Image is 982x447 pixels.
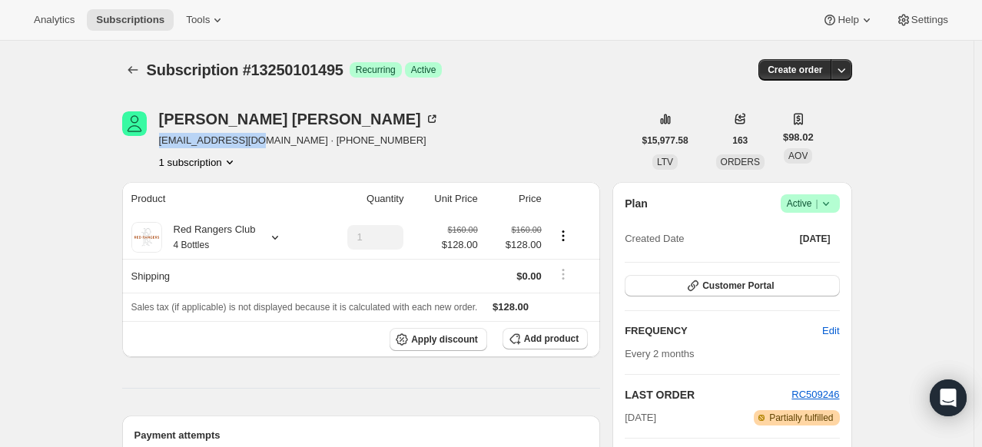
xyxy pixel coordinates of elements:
span: Help [838,14,858,26]
span: Create order [768,64,822,76]
button: 163 [723,130,757,151]
span: Sales tax (if applicable) is not displayed because it is calculated with each new order. [131,302,478,313]
span: Settings [911,14,948,26]
button: Settings [887,9,957,31]
th: Shipping [122,259,317,293]
span: Active [787,196,834,211]
span: Customer Portal [702,280,774,292]
button: Customer Portal [625,275,839,296]
span: Created Date [625,231,684,247]
button: Analytics [25,9,84,31]
button: Edit [813,319,848,343]
h2: Plan [625,196,648,211]
span: Bruce Barrett [122,111,147,136]
h2: Payment attempts [134,428,589,443]
h2: FREQUENCY [625,323,822,339]
span: $128.00 [493,301,529,313]
th: Product [122,182,317,216]
span: Apply discount [411,333,478,346]
span: ORDERS [721,157,760,167]
button: Create order [758,59,831,81]
span: Partially fulfilled [769,412,833,424]
span: Every 2 months [625,348,694,359]
button: Tools [177,9,234,31]
span: Add product [524,333,579,345]
button: Apply discount [390,328,487,351]
h2: LAST ORDER [625,387,791,402]
button: Shipping actions [551,266,576,283]
th: Quantity [317,182,409,216]
a: RC509246 [791,389,839,400]
button: Add product [503,328,588,349]
span: Analytics [34,14,75,26]
span: Recurring [356,64,396,76]
small: 4 Bottles [174,240,210,250]
button: Product actions [551,227,576,244]
small: $160.00 [448,225,478,234]
button: Product actions [159,154,237,170]
button: Subscriptions [122,59,144,81]
span: $15,977.58 [642,134,688,147]
span: $128.00 [442,237,478,253]
button: [DATE] [791,228,840,250]
span: Subscription #13250101495 [147,61,343,78]
th: Unit Price [408,182,482,216]
span: LTV [657,157,673,167]
button: Help [813,9,883,31]
span: $0.00 [516,270,542,282]
span: Subscriptions [96,14,164,26]
span: [EMAIL_ADDRESS][DOMAIN_NAME] · [PHONE_NUMBER] [159,133,440,148]
span: [DATE] [625,410,656,425]
span: | [815,197,818,210]
div: Red Rangers Club [162,222,256,253]
button: $15,977.58 [633,130,698,151]
span: [DATE] [800,233,831,245]
span: 163 [732,134,748,147]
button: Subscriptions [87,9,174,31]
span: Active [411,64,436,76]
span: $98.02 [783,130,814,145]
button: RC509246 [791,387,839,402]
small: $160.00 [512,225,542,234]
img: product img [131,222,162,253]
th: Price [483,182,546,216]
span: Edit [822,323,839,339]
div: [PERSON_NAME] [PERSON_NAME] [159,111,440,127]
span: $128.00 [487,237,542,253]
span: Tools [186,14,210,26]
span: AOV [788,151,808,161]
div: Open Intercom Messenger [930,379,967,416]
